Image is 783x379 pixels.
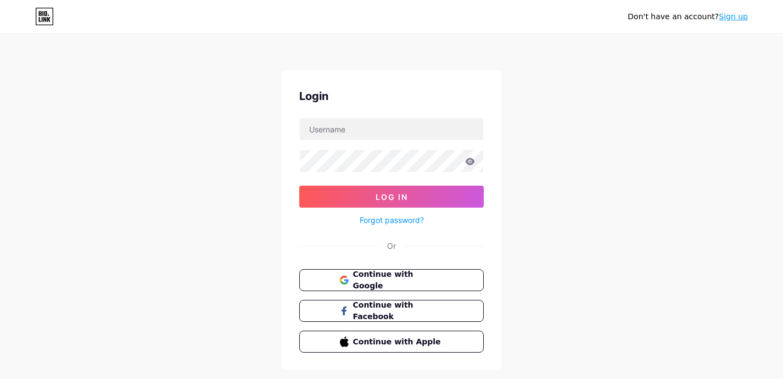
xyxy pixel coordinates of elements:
[299,300,484,322] button: Continue with Facebook
[353,299,444,322] span: Continue with Facebook
[299,269,484,291] button: Continue with Google
[299,331,484,353] button: Continue with Apple
[300,118,483,140] input: Username
[628,11,748,23] div: Don't have an account?
[299,88,484,104] div: Login
[353,269,444,292] span: Continue with Google
[376,192,408,202] span: Log In
[353,336,444,348] span: Continue with Apple
[719,12,748,21] a: Sign up
[299,186,484,208] button: Log In
[387,240,396,252] div: Or
[360,214,424,226] a: Forgot password?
